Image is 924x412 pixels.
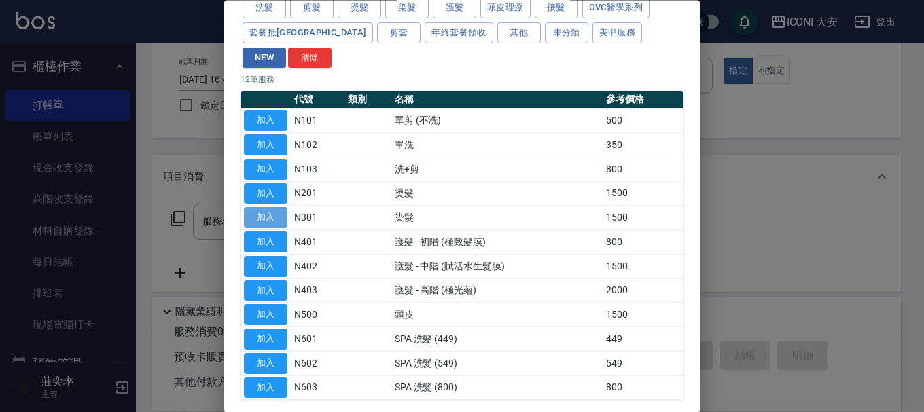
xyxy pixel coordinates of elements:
td: 800 [603,230,683,255]
td: 350 [603,133,683,157]
td: 1500 [603,182,683,206]
button: 加入 [244,377,287,398]
button: 其他 [497,22,541,43]
button: 清除 [288,48,332,69]
button: 未分類 [545,22,588,43]
td: 549 [603,352,683,376]
td: 449 [603,327,683,352]
td: N103 [291,157,344,182]
button: 加入 [244,329,287,350]
td: 頭皮 [391,303,603,327]
td: N301 [291,206,344,230]
button: 加入 [244,208,287,229]
button: 加入 [244,232,287,253]
button: 加入 [244,111,287,132]
td: N401 [291,230,344,255]
td: N102 [291,133,344,157]
button: 年終套餐預收 [425,22,493,43]
td: 800 [603,376,683,400]
button: NEW [243,48,286,69]
button: 加入 [244,256,287,277]
td: N403 [291,279,344,303]
button: 加入 [244,305,287,326]
th: 代號 [291,92,344,109]
button: 加入 [244,159,287,180]
td: 單洗 [391,133,603,157]
td: 護髮 - 高階 (極光蘊) [391,279,603,303]
button: 美甲服務 [592,22,643,43]
td: 2000 [603,279,683,303]
td: N101 [291,109,344,133]
button: 加入 [244,353,287,374]
td: SPA 洗髮 (800) [391,376,603,400]
td: 1500 [603,206,683,230]
td: 染髮 [391,206,603,230]
td: SPA 洗髮 (549) [391,352,603,376]
td: N601 [291,327,344,352]
td: 護髮 - 中階 (賦活水生髮膜) [391,255,603,279]
th: 類別 [344,92,391,109]
button: 套餐抵[GEOGRAPHIC_DATA] [243,22,373,43]
button: 剪套 [377,22,421,43]
button: 加入 [244,280,287,301]
td: N603 [291,376,344,400]
th: 參考價格 [603,92,683,109]
td: 1500 [603,303,683,327]
td: 500 [603,109,683,133]
td: N402 [291,255,344,279]
td: 800 [603,157,683,182]
button: 加入 [244,135,287,156]
td: 單剪 (不洗) [391,109,603,133]
td: SPA 洗髮 (449) [391,327,603,352]
td: N500 [291,303,344,327]
th: 名稱 [391,92,603,109]
td: N602 [291,352,344,376]
td: 燙髮 [391,182,603,206]
td: 護髮 - 初階 (極致髮膜) [391,230,603,255]
td: 1500 [603,255,683,279]
p: 12 筆服務 [241,74,683,86]
button: 加入 [244,183,287,204]
td: N201 [291,182,344,206]
td: 洗+剪 [391,157,603,182]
